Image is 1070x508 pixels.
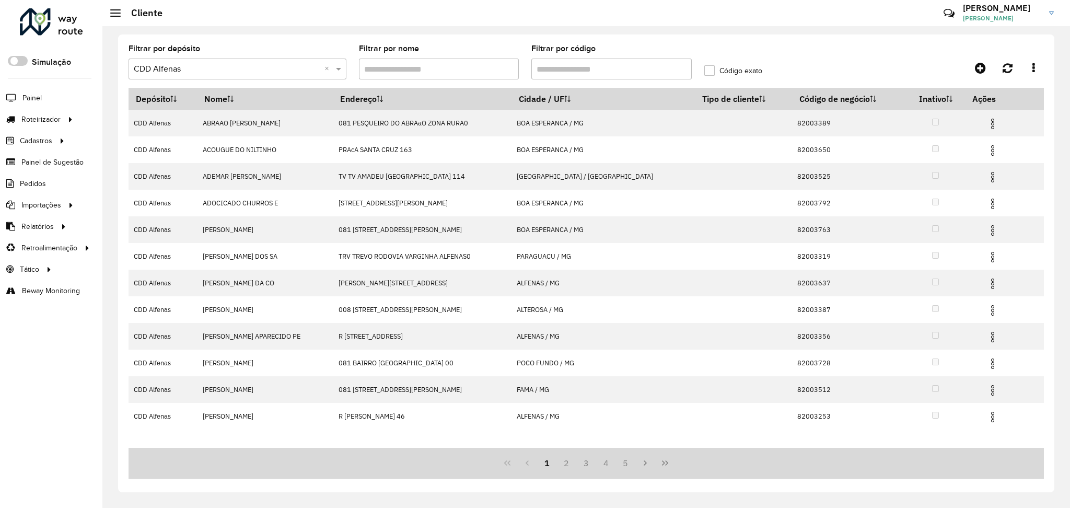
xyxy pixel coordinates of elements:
[511,350,695,376] td: POCO FUNDO / MG
[197,323,333,350] td: [PERSON_NAME] APARECIDO PE
[20,178,46,189] span: Pedidos
[792,323,906,350] td: 82003356
[511,110,695,136] td: BOA ESPERANCA / MG
[333,163,511,190] td: TV TV AMADEU [GEOGRAPHIC_DATA] 114
[792,88,906,110] th: Código de negócio
[511,403,695,430] td: ALFENAS / MG
[333,216,511,243] td: 081 [STREET_ADDRESS][PERSON_NAME]
[129,136,197,163] td: CDD Alfenas
[596,453,616,473] button: 4
[792,243,906,270] td: 82003319
[511,216,695,243] td: BOA ESPERANCA / MG
[197,350,333,376] td: [PERSON_NAME]
[792,350,906,376] td: 82003728
[129,376,197,403] td: CDD Alfenas
[197,403,333,430] td: [PERSON_NAME]
[704,65,762,76] label: Código exato
[32,56,71,68] label: Simulação
[333,323,511,350] td: R [STREET_ADDRESS]
[129,323,197,350] td: CDD Alfenas
[20,264,39,275] span: Tático
[197,270,333,296] td: [PERSON_NAME] DA CO
[576,453,596,473] button: 3
[21,221,54,232] span: Relatórios
[966,88,1028,110] th: Ações
[511,88,695,110] th: Cidade / UF
[197,163,333,190] td: ADEMAR [PERSON_NAME]
[333,270,511,296] td: [PERSON_NAME][STREET_ADDRESS]
[531,42,596,55] label: Filtrar por código
[21,114,61,125] span: Roteirizador
[695,88,792,110] th: Tipo de cliente
[129,243,197,270] td: CDD Alfenas
[906,88,966,110] th: Inativo
[333,88,511,110] th: Endereço
[511,190,695,216] td: BOA ESPERANCA / MG
[792,136,906,163] td: 82003650
[655,453,675,473] button: Last Page
[129,350,197,376] td: CDD Alfenas
[556,453,576,473] button: 2
[333,403,511,430] td: R [PERSON_NAME] 46
[333,136,511,163] td: PRAcA SANTA CRUZ 163
[197,376,333,403] td: [PERSON_NAME]
[792,376,906,403] td: 82003512
[511,270,695,296] td: ALFENAS / MG
[129,296,197,323] td: CDD Alfenas
[21,200,61,211] span: Importações
[511,296,695,323] td: ALTEROSA / MG
[21,157,84,168] span: Painel de Sugestão
[792,216,906,243] td: 82003763
[333,190,511,216] td: [STREET_ADDRESS][PERSON_NAME]
[333,296,511,323] td: 008 [STREET_ADDRESS][PERSON_NAME]
[333,110,511,136] td: 081 PESQUEIRO DO ABRAaO ZONA RURA0
[121,7,162,19] h2: Cliente
[129,110,197,136] td: CDD Alfenas
[792,403,906,430] td: 82003253
[511,323,695,350] td: ALFENAS / MG
[333,243,511,270] td: TRV TREVO RODOVIA VARGINHA ALFENAS0
[359,42,419,55] label: Filtrar por nome
[197,88,333,110] th: Nome
[333,376,511,403] td: 081 [STREET_ADDRESS][PERSON_NAME]
[792,190,906,216] td: 82003792
[129,42,200,55] label: Filtrar por depósito
[511,243,695,270] td: PARAGUACU / MG
[635,453,655,473] button: Next Page
[129,216,197,243] td: CDD Alfenas
[129,270,197,296] td: CDD Alfenas
[333,350,511,376] td: 081 BAIRRO [GEOGRAPHIC_DATA] 00
[129,190,197,216] td: CDD Alfenas
[20,135,52,146] span: Cadastros
[197,296,333,323] td: [PERSON_NAME]
[324,63,333,75] span: Clear all
[616,453,636,473] button: 5
[511,376,695,403] td: FAMA / MG
[197,190,333,216] td: ADOCICADO CHURROS E
[938,2,960,25] a: Contato Rápido
[963,14,1041,23] span: [PERSON_NAME]
[511,136,695,163] td: BOA ESPERANCA / MG
[197,216,333,243] td: [PERSON_NAME]
[197,243,333,270] td: [PERSON_NAME] DOS SA
[22,93,42,103] span: Painel
[22,285,80,296] span: Beway Monitoring
[537,453,557,473] button: 1
[963,3,1041,13] h3: [PERSON_NAME]
[792,110,906,136] td: 82003389
[792,296,906,323] td: 82003387
[197,136,333,163] td: ACOUGUE DO NILTINHO
[792,270,906,296] td: 82003637
[129,163,197,190] td: CDD Alfenas
[792,163,906,190] td: 82003525
[21,243,77,253] span: Retroalimentação
[129,403,197,430] td: CDD Alfenas
[129,88,197,110] th: Depósito
[511,163,695,190] td: [GEOGRAPHIC_DATA] / [GEOGRAPHIC_DATA]
[197,110,333,136] td: ABRAAO [PERSON_NAME]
